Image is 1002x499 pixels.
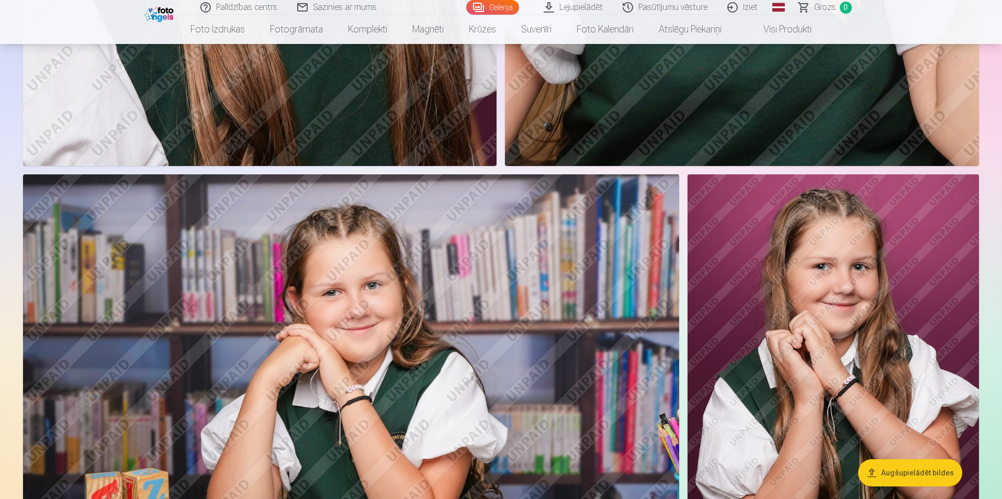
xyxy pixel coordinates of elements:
span: Grozs [814,1,836,14]
a: Krūzes [456,15,509,44]
a: Komplekti [335,15,400,44]
a: Suvenīri [509,15,564,44]
span: 0 [840,2,852,14]
button: Augšupielādēt bildes [858,459,962,486]
a: Magnēti [400,15,456,44]
img: /fa1 [144,4,176,22]
a: Foto kalendāri [564,15,646,44]
a: Visi produkti [734,15,824,44]
a: Foto izdrukas [178,15,257,44]
a: Atslēgu piekariņi [646,15,734,44]
a: Fotogrāmata [257,15,335,44]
